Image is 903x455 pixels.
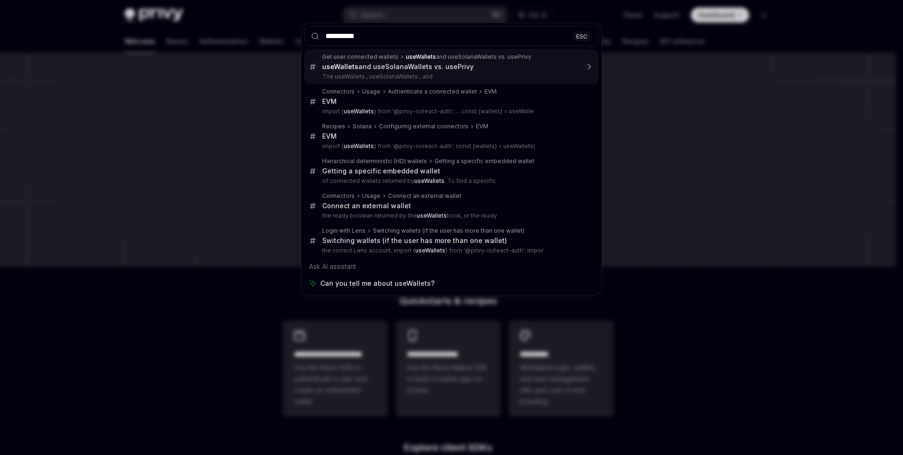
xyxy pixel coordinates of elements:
[353,123,372,130] div: Solana
[322,123,345,130] div: Recipes
[388,192,461,200] div: Connect an external wallet
[484,88,497,95] div: EVM
[322,212,579,220] p: the ready boolean returned by the hook, or the ready
[415,247,445,254] b: useWallets
[388,88,477,95] div: Authenticate a connected wallet
[322,157,427,165] div: Hierarchical deterministic (HD) wallets
[414,177,444,184] b: useWallets
[406,53,436,60] b: useWallets
[344,142,374,149] b: useWallets
[322,53,398,61] div: Get user connected wallets
[322,108,579,115] p: import { } from '@privy-io/react-auth'; ... const {wallets} = useWalle
[573,31,590,41] div: ESC
[320,279,435,288] span: Can you tell me about useWallets?
[322,73,579,80] p: The useWallets , useSolanaWallets , and
[379,123,468,130] div: Configuring external connectors
[435,157,534,165] div: Getting a specific embedded wallet
[322,88,355,95] div: Connectors
[322,177,579,185] p: of connected wallets returned by . To find a specific
[344,108,374,115] b: useWallets
[322,192,355,200] div: Connectors
[476,123,488,130] div: EVM
[373,227,524,235] div: Switching wallets (if the user has more than one wallet)
[322,63,358,71] b: useWallets
[322,247,579,254] p: the correct Lens account. import { } from '@privy-io/react-auth'; impor
[362,192,380,200] div: Usage
[322,63,474,71] div: and useSolanaWallets vs. usePrivy
[362,88,380,95] div: Usage
[322,97,337,106] div: EVM
[406,53,531,61] div: and useSolanaWallets vs. usePrivy
[322,227,365,235] div: Login with Lens
[322,202,411,210] div: Connect an external wallet
[322,236,507,245] div: Switching wallets (if the user has more than one wallet)
[417,212,447,219] b: useWallets
[322,142,579,150] p: import { } from '@privy-io/react-auth'; const {wallets} = useWallets(
[304,258,599,275] div: Ask AI assistant
[322,132,337,141] div: EVM
[322,167,440,175] div: Getting a specific embedded wallet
